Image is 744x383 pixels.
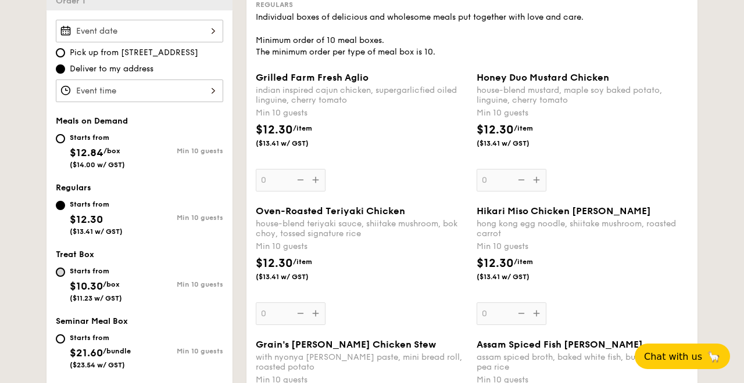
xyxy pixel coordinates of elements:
span: 🦙 [707,350,721,363]
div: Individual boxes of delicious and wholesome meals put together with love and care. Minimum order ... [256,12,688,58]
input: Starts from$10.30/box($11.23 w/ GST)Min 10 guests [56,268,65,277]
span: Treat Box [56,250,94,259]
div: Min 10 guests [139,214,223,222]
span: /item [514,124,533,132]
span: $12.84 [70,146,103,159]
div: Min 10 guests [477,241,688,252]
input: Event time [56,80,223,102]
span: Oven-Roasted Teriyaki Chicken [256,205,405,216]
div: Min 10 guests [139,347,223,355]
span: /item [293,124,312,132]
span: Regulars [56,183,91,193]
div: Min 10 guests [256,241,467,252]
div: Min 10 guests [139,147,223,155]
span: Grilled Farm Fresh Aglio [256,72,369,83]
span: Pick up from [STREET_ADDRESS] [70,47,198,59]
span: Assam Spiced Fish [PERSON_NAME] [477,339,643,350]
input: Starts from$12.84/box($14.00 w/ GST)Min 10 guests [56,134,65,143]
span: $10.30 [70,280,103,292]
div: indian inspired cajun chicken, supergarlicfied oiled linguine, cherry tomato [256,85,467,105]
div: Starts from [70,133,125,142]
div: house-blend teriyaki sauce, shiitake mushroom, bok choy, tossed signature rice [256,219,467,239]
span: ($13.41 w/ GST) [256,139,335,148]
span: Hikari Miso Chicken [PERSON_NAME] [477,205,651,216]
span: Grain's [PERSON_NAME] Chicken Stew [256,339,436,350]
span: /item [514,258,533,266]
span: ($11.23 w/ GST) [70,294,122,302]
span: Meals on Demand [56,116,128,126]
span: ($14.00 w/ GST) [70,161,125,169]
span: $12.30 [256,123,293,137]
div: Min 10 guests [139,280,223,288]
span: $21.60 [70,346,103,359]
div: assam spiced broth, baked white fish, butterfly blue pea rice [477,352,688,372]
div: Starts from [70,333,131,342]
span: Seminar Meal Box [56,316,128,326]
button: Chat with us🦙 [635,344,730,369]
span: $12.30 [477,256,514,270]
span: ($13.41 w/ GST) [256,272,335,281]
div: with nyonya [PERSON_NAME] paste, mini bread roll, roasted potato [256,352,467,372]
input: Deliver to my address [56,64,65,74]
input: Starts from$21.60/bundle($23.54 w/ GST)Min 10 guests [56,334,65,344]
span: /box [103,147,120,155]
span: Regulars [256,1,293,9]
div: hong kong egg noodle, shiitake mushroom, roasted carrot [477,219,688,239]
span: Chat with us [644,351,702,362]
span: ($13.41 w/ GST) [477,139,556,148]
input: Event date [56,20,223,42]
span: $12.30 [256,256,293,270]
div: Min 10 guests [256,107,467,119]
span: $12.30 [70,213,103,226]
span: ($13.41 w/ GST) [477,272,556,281]
div: house-blend mustard, maple soy baked potato, linguine, cherry tomato [477,85,688,105]
input: Pick up from [STREET_ADDRESS] [56,48,65,57]
span: /box [103,280,120,288]
span: $12.30 [477,123,514,137]
span: Honey Duo Mustard Chicken [477,72,609,83]
span: Deliver to my address [70,63,153,75]
div: Starts from [70,266,122,276]
span: ($13.41 w/ GST) [70,227,123,236]
span: ($23.54 w/ GST) [70,361,125,369]
span: /bundle [103,347,131,355]
div: Min 10 guests [477,107,688,119]
input: Starts from$12.30($13.41 w/ GST)Min 10 guests [56,201,65,210]
div: Starts from [70,200,123,209]
span: /item [293,258,312,266]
